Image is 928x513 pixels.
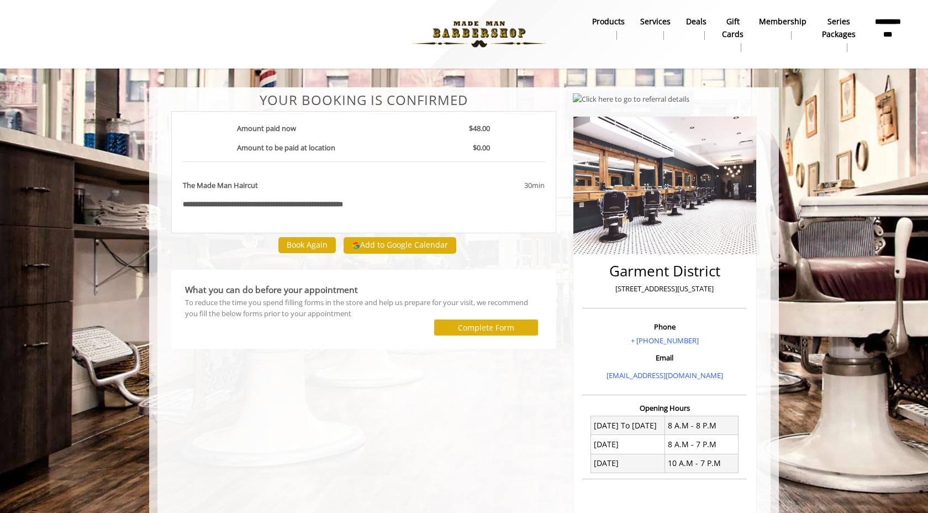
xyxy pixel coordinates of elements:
td: [DATE] To [DATE] [591,416,665,435]
b: Amount paid now [237,123,296,133]
button: Add to Google Calendar [344,237,456,254]
img: Made Man Barbershop logo [403,4,555,65]
b: products [592,15,625,28]
b: What you can do before your appointment [185,284,358,296]
b: $0.00 [473,143,490,153]
b: gift cards [722,15,744,40]
img: Click here to go to referral details [573,93,689,105]
a: Productsproducts [584,14,632,43]
a: ServicesServices [632,14,678,43]
h3: Email [585,354,744,362]
center: Your Booking is confirmed [171,93,556,107]
button: Complete Form [434,320,538,336]
p: [STREET_ADDRESS][US_STATE] [585,283,744,295]
label: Complete Form [458,323,514,332]
a: MembershipMembership [751,14,814,43]
b: Services [640,15,671,28]
a: Gift cardsgift cards [714,14,751,55]
div: To reduce the time you spend filling forms in the store and help us prepare for your visit, we re... [185,297,542,320]
td: 8 A.M - 8 P.M [665,416,739,435]
h2: Garment District [585,263,744,279]
b: Amount to be paid at location [237,143,335,153]
b: Membership [759,15,806,28]
a: [EMAIL_ADDRESS][DOMAIN_NAME] [607,370,723,380]
td: [DATE] [591,435,665,454]
a: Series packagesSeries packages [814,14,863,55]
h3: Opening Hours [582,404,747,412]
b: Series packages [822,15,856,40]
h3: Phone [585,323,744,331]
td: [DATE] [591,454,665,473]
a: + [PHONE_NUMBER] [631,336,699,346]
td: 8 A.M - 7 P.M [665,435,739,454]
div: 30min [435,180,544,191]
b: $48.00 [469,123,490,133]
button: Book Again [278,237,336,253]
a: DealsDeals [678,14,714,43]
b: The Made Man Haircut [183,180,258,191]
b: Deals [686,15,706,28]
td: 10 A.M - 7 P.M [665,454,739,473]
